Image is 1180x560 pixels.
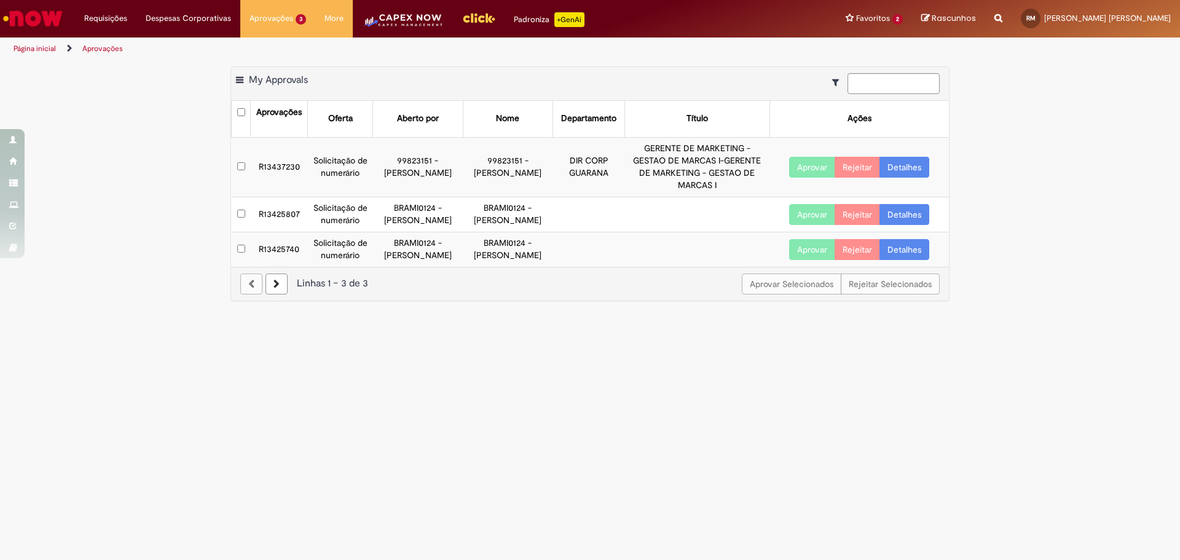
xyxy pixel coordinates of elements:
img: ServiceNow [1,6,65,31]
td: 99823151 - [PERSON_NAME] [463,137,553,197]
a: Detalhes [879,204,929,225]
div: Padroniza [514,12,584,27]
td: BRAMI0124 - [PERSON_NAME] [463,197,553,232]
button: Aprovar [789,204,835,225]
td: DIR CORP GUARANA [553,137,625,197]
span: Aprovações [250,12,293,25]
span: Despesas Corporativas [146,12,231,25]
td: BRAMI0124 - [PERSON_NAME] [373,197,463,232]
th: Aprovações [251,101,308,137]
a: Rascunhos [921,13,976,25]
a: Detalhes [879,239,929,260]
button: Rejeitar [835,204,880,225]
button: Rejeitar [835,239,880,260]
div: Título [686,112,708,125]
a: Aprovações [82,44,123,53]
div: Nome [496,112,519,125]
span: Rascunhos [932,12,976,24]
p: +GenAi [554,12,584,27]
span: More [324,12,344,25]
div: Aprovações [256,106,302,119]
td: 99823151 - [PERSON_NAME] [373,137,463,197]
span: My Approvals [249,74,308,86]
div: Aberto por [397,112,439,125]
td: BRAMI0124 - [PERSON_NAME] [373,232,463,266]
i: Mostrar filtros para: Suas Solicitações [832,78,845,87]
span: 2 [892,14,903,25]
span: 3 [296,14,306,25]
span: Requisições [84,12,127,25]
div: Linhas 1 − 3 de 3 [240,277,940,291]
td: BRAMI0124 - [PERSON_NAME] [463,232,553,266]
a: Página inicial [14,44,56,53]
div: Ações [848,112,871,125]
button: Aprovar [789,157,835,178]
button: Aprovar [789,239,835,260]
span: [PERSON_NAME] [PERSON_NAME] [1044,13,1171,23]
div: Oferta [328,112,353,125]
td: Solicitação de numerário [308,137,373,197]
td: R13425807 [251,197,308,232]
span: RM [1026,14,1036,22]
td: R13425740 [251,232,308,266]
span: Favoritos [856,12,890,25]
ul: Trilhas de página [9,37,777,60]
div: Departamento [561,112,616,125]
img: CapexLogo5.png [362,12,444,37]
img: click_logo_yellow_360x200.png [462,9,495,27]
td: Solicitação de numerário [308,197,373,232]
td: GERENTE DE MARKETING - GESTAO DE MARCAS I-GERENTE DE MARKETING - GESTAO DE MARCAS I [625,137,769,197]
td: Solicitação de numerário [308,232,373,266]
button: Rejeitar [835,157,880,178]
a: Detalhes [879,157,929,178]
td: R13437230 [251,137,308,197]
